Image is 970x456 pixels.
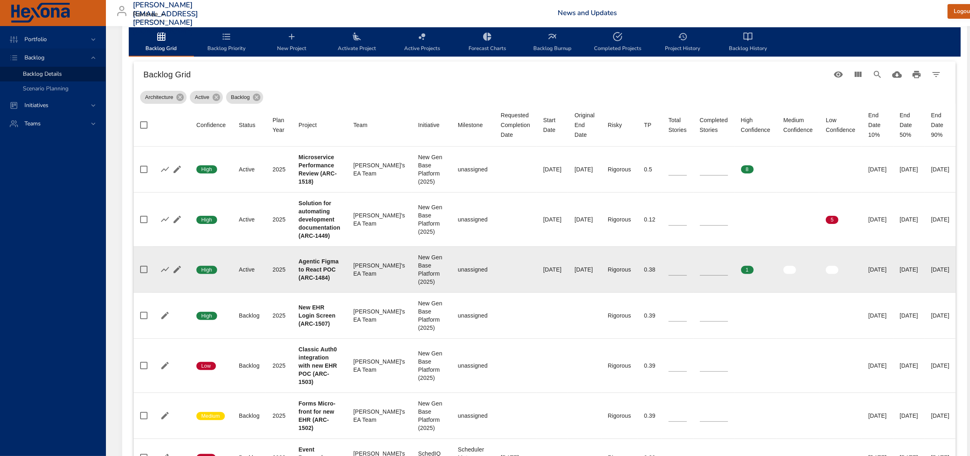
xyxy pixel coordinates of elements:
div: unassigned [458,412,488,420]
span: New Project [264,32,319,53]
div: 2025 [273,215,286,224]
div: Sort [501,110,530,140]
button: Show Burnup [159,263,171,276]
div: Sort [239,120,255,130]
button: Edit Project Details [171,163,183,175]
div: TP [644,120,651,130]
div: [PERSON_NAME]'s EA Team [353,161,405,178]
div: [DATE] [869,265,887,274]
div: High Confidence [741,115,770,135]
div: Original End Date [574,110,594,140]
div: 2025 [273,165,286,173]
div: Milestone [458,120,483,130]
span: Forecast Charts [460,32,515,53]
div: [DATE] [900,311,918,320]
div: [DATE] [900,412,918,420]
h3: [PERSON_NAME][EMAIL_ADDRESS][PERSON_NAME][DOMAIN_NAME] [133,1,198,36]
span: Active [190,93,214,101]
div: New Gen Base Platform (2025) [418,399,445,432]
span: 0 [783,216,796,224]
span: Teams [18,120,47,127]
div: Backlog [239,311,260,320]
div: [PERSON_NAME]'s EA Team [353,211,405,228]
div: Sort [418,120,440,130]
div: Active [239,265,260,274]
span: Project History [655,32,710,53]
div: backlog-tab [129,27,961,57]
div: Medium Confidence [783,115,813,135]
div: Sort [353,120,367,130]
div: Backlog [239,362,260,370]
button: Search [868,65,887,84]
div: Backlog [239,412,260,420]
span: Backlog [226,93,255,101]
span: Completed Projects [590,32,645,53]
div: Status [239,120,255,130]
div: 2025 [273,311,286,320]
span: Active Projects [394,32,450,53]
div: [DATE] [900,362,918,370]
span: 5 [826,216,838,224]
div: [DATE] [931,215,950,224]
div: [DATE] [900,215,918,224]
div: Confidence [196,120,226,130]
h6: Backlog Grid [143,68,829,81]
div: unassigned [458,362,488,370]
div: unassigned [458,265,488,274]
div: Active [239,215,260,224]
div: Low Confidence [826,115,855,135]
div: [DATE] [574,165,594,173]
span: 0 [826,166,838,173]
span: Initiative [418,120,445,130]
span: 8 [741,166,754,173]
div: End Date 90% [931,110,950,140]
div: [PERSON_NAME]'s EA Team [353,307,405,324]
span: High [196,216,217,224]
div: Requested Completion Date [501,110,530,140]
span: Backlog Details [23,70,62,78]
div: [DATE] [543,165,561,173]
div: 2025 [273,265,286,274]
div: [DATE] [869,165,887,173]
div: [DATE] [931,311,950,320]
b: Solution for automating development documentation (ARC-1449) [299,200,340,239]
div: Initiative [418,120,440,130]
span: Backlog History [720,32,776,53]
div: 2025 [273,362,286,370]
div: New Gen Base Platform (2025) [418,203,445,236]
div: Architecture [140,91,187,104]
div: [DATE] [931,362,950,370]
span: 1 [741,266,754,274]
div: Backlog [226,91,263,104]
div: Risky [608,120,622,130]
div: Plan Year [273,115,286,135]
div: Active [190,91,222,104]
div: Raintree [133,8,168,21]
div: Rigorous [608,362,631,370]
span: 0 [741,216,754,224]
span: Backlog Priority [199,32,254,53]
span: Project [299,120,340,130]
button: View Columns [848,65,868,84]
span: Total Stories [669,115,687,135]
div: [PERSON_NAME]'s EA Team [353,357,405,374]
div: Sort [196,120,226,130]
span: TP [644,120,655,130]
div: Sort [273,115,286,135]
div: Rigorous [608,215,631,224]
div: [DATE] [869,215,887,224]
div: [DATE] [931,412,950,420]
div: [DATE] [931,165,950,173]
div: 0.38 [644,265,655,274]
b: Classic Auth0 integration with new EHR POC (ARC-1503) [299,346,337,385]
div: New Gen Base Platform (2025) [418,349,445,382]
div: End Date 50% [900,110,918,140]
div: [DATE] [869,311,887,320]
div: Start Date [543,115,561,135]
div: [DATE] [869,362,887,370]
div: Sort [574,110,594,140]
span: Initiatives [18,101,55,109]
